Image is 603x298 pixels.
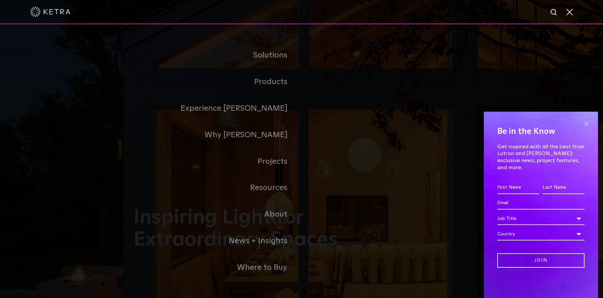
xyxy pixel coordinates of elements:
[134,42,301,69] a: Solutions
[134,122,301,148] a: Why [PERSON_NAME]
[30,7,71,17] img: ketra-logo-2019-white
[134,175,301,201] a: Resources
[497,143,585,171] p: Get inspired with all the best from Lutron and [PERSON_NAME]: exclusive news, project features, a...
[134,69,301,95] a: Products
[497,253,585,268] input: Join
[497,125,585,138] h4: Be in the Know
[134,148,301,175] a: Projects
[543,181,585,194] input: Last Name
[134,254,301,281] a: Where to Buy
[134,201,301,228] a: About
[134,95,301,122] a: Experience [PERSON_NAME]
[497,212,585,225] div: Job Title
[134,42,469,281] div: Navigation Menu
[550,8,558,17] img: search icon
[497,181,539,194] input: First Name
[497,228,585,240] div: Country
[134,228,301,254] a: News + Insights
[497,197,585,210] input: Email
